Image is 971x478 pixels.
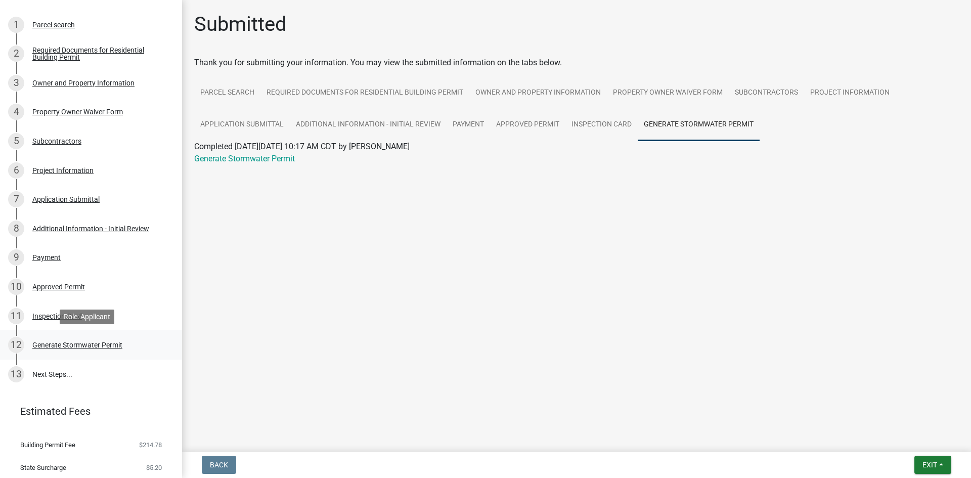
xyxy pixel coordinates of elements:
[469,77,607,109] a: Owner and Property Information
[20,442,75,448] span: Building Permit Fee
[146,464,162,471] span: $5.20
[32,254,61,261] div: Payment
[32,283,85,290] div: Approved Permit
[8,366,24,382] div: 13
[565,109,638,141] a: Inspection Card
[8,221,24,237] div: 8
[194,77,260,109] a: Parcel search
[729,77,804,109] a: Subcontractors
[447,109,490,141] a: Payment
[194,154,295,163] a: Generate Stormwater Permit
[8,46,24,62] div: 2
[8,133,24,149] div: 5
[8,104,24,120] div: 4
[32,225,149,232] div: Additional Information - Initial Review
[8,249,24,266] div: 9
[607,77,729,109] a: Property Owner Waiver Form
[914,456,951,474] button: Exit
[8,75,24,91] div: 3
[638,109,760,141] a: Generate Stormwater Permit
[32,313,82,320] div: Inspection Card
[194,142,410,151] span: Completed [DATE][DATE] 10:17 AM CDT by [PERSON_NAME]
[32,47,166,61] div: Required Documents for Residential Building Permit
[20,464,66,471] span: State Surcharge
[32,196,100,203] div: Application Submittal
[194,12,287,36] h1: Submitted
[194,109,290,141] a: Application Submittal
[8,191,24,207] div: 7
[202,456,236,474] button: Back
[8,337,24,353] div: 12
[60,310,114,324] div: Role: Applicant
[32,167,94,174] div: Project Information
[32,138,81,145] div: Subcontractors
[8,401,166,421] a: Estimated Fees
[804,77,896,109] a: Project Information
[139,442,162,448] span: $214.78
[922,461,937,469] span: Exit
[32,108,123,115] div: Property Owner Waiver Form
[260,77,469,109] a: Required Documents for Residential Building Permit
[32,341,122,349] div: Generate Stormwater Permit
[32,79,135,86] div: Owner and Property Information
[8,279,24,295] div: 10
[210,461,228,469] span: Back
[194,57,959,69] div: Thank you for submitting your information. You may view the submitted information on the tabs below.
[8,17,24,33] div: 1
[490,109,565,141] a: Approved Permit
[290,109,447,141] a: Additional Information - Initial Review
[32,21,75,28] div: Parcel search
[8,308,24,324] div: 11
[8,162,24,179] div: 6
